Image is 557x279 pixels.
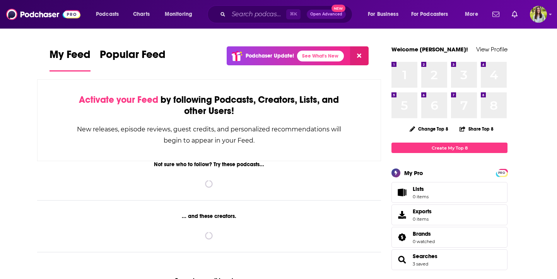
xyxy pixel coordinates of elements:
a: Welcome [PERSON_NAME]! [391,46,468,53]
span: Charts [133,9,150,20]
a: Brands [413,230,435,237]
a: View Profile [476,46,507,53]
span: Podcasts [96,9,119,20]
span: Activate your Feed [79,94,158,105]
span: Logged in as meaghanyoungblood [530,6,547,23]
a: 0 watched [413,239,435,244]
div: Search podcasts, credits, & more... [215,5,360,23]
button: open menu [406,8,460,20]
button: Open AdvancedNew [307,10,346,19]
a: Charts [128,8,154,20]
span: Searches [391,249,507,270]
p: Podchaser Update! [246,53,294,59]
div: New releases, episode reviews, guest credits, and personalized recommendations will begin to appe... [76,124,342,146]
button: open menu [91,8,129,20]
div: Not sure who to follow? Try these podcasts... [37,161,381,168]
button: Share Top 8 [459,121,494,136]
button: open menu [159,8,202,20]
span: For Business [368,9,398,20]
span: Exports [413,208,432,215]
a: My Feed [50,48,91,71]
a: See What's New [297,51,344,61]
span: Lists [394,187,410,198]
span: Popular Feed [100,48,166,66]
a: Show notifications dropdown [509,8,521,21]
a: Create My Top 8 [391,143,507,153]
a: PRO [497,170,506,175]
a: Exports [391,204,507,225]
span: Brands [413,230,431,237]
a: Searches [413,253,437,260]
span: More [465,9,478,20]
span: Lists [413,185,424,192]
div: ... and these creators. [37,213,381,219]
span: 0 items [413,216,432,222]
a: Popular Feed [100,48,166,71]
img: User Profile [530,6,547,23]
button: Show profile menu [530,6,547,23]
span: For Podcasters [411,9,448,20]
div: by following Podcasts, Creators, Lists, and other Users! [76,94,342,117]
input: Search podcasts, credits, & more... [229,8,286,20]
button: open menu [362,8,408,20]
button: Change Top 8 [405,124,453,134]
button: open menu [460,8,488,20]
span: New [331,5,345,12]
span: Lists [413,185,429,192]
a: Searches [394,254,410,265]
span: ⌘ K [286,9,301,19]
span: PRO [497,170,506,176]
a: Show notifications dropdown [489,8,502,21]
a: Brands [394,232,410,243]
img: Podchaser - Follow, Share and Rate Podcasts [6,7,80,22]
span: My Feed [50,48,91,66]
span: 0 items [413,194,429,199]
span: Open Advanced [310,12,342,16]
a: 3 saved [413,261,428,267]
span: Exports [394,209,410,220]
div: My Pro [404,169,423,177]
span: Brands [391,227,507,248]
a: Lists [391,182,507,203]
span: Monitoring [165,9,192,20]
